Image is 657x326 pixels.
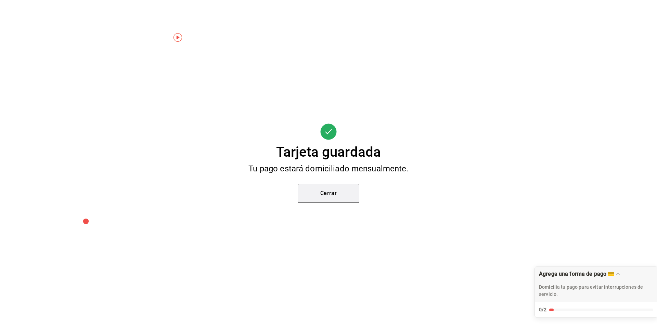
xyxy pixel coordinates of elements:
img: Tooltip marker [173,33,182,42]
button: Cerrar [298,184,359,203]
div: 0/2 [539,306,546,313]
div: Tarjeta guardada [276,145,381,159]
div: Agrega una forma de pago 💳 [539,271,615,277]
p: Domicilia tu pago para evitar interrupciones de servicio. [539,284,653,298]
div: Tu pago estará domiciliado mensualmente. [201,165,457,173]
